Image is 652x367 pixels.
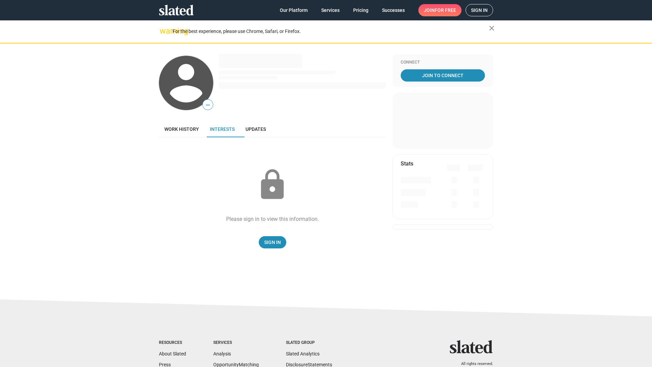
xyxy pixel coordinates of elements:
[401,60,485,65] div: Connect
[382,4,405,16] span: Successes
[159,121,204,137] a: Work history
[246,126,266,132] span: Updates
[213,351,231,356] a: Analysis
[204,121,240,137] a: Interests
[226,215,319,223] div: Please sign in to view this information.
[259,236,286,248] a: Sign In
[435,4,456,16] span: for free
[316,4,345,16] a: Services
[471,4,488,16] span: Sign in
[286,351,320,356] a: Slated Analytics
[280,4,308,16] span: Our Platform
[348,4,374,16] a: Pricing
[286,340,332,346] div: Slated Group
[402,69,484,82] span: Join To Connect
[159,351,186,356] a: About Slated
[240,121,271,137] a: Updates
[264,236,281,248] span: Sign In
[353,4,368,16] span: Pricing
[401,69,485,82] a: Join To Connect
[466,4,493,16] a: Sign in
[488,24,496,32] mat-icon: close
[210,126,235,132] span: Interests
[424,4,456,16] span: Join
[164,126,199,132] span: Work history
[274,4,313,16] a: Our Platform
[203,101,213,109] span: —
[418,4,461,16] a: Joinfor free
[255,168,289,202] mat-icon: lock
[213,340,259,346] div: Services
[377,4,410,16] a: Successes
[160,27,168,35] mat-icon: warning
[401,160,413,167] mat-card-title: Stats
[159,340,186,346] div: Resources
[321,4,340,16] span: Services
[173,27,489,36] div: For the best experience, please use Chrome, Safari, or Firefox.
